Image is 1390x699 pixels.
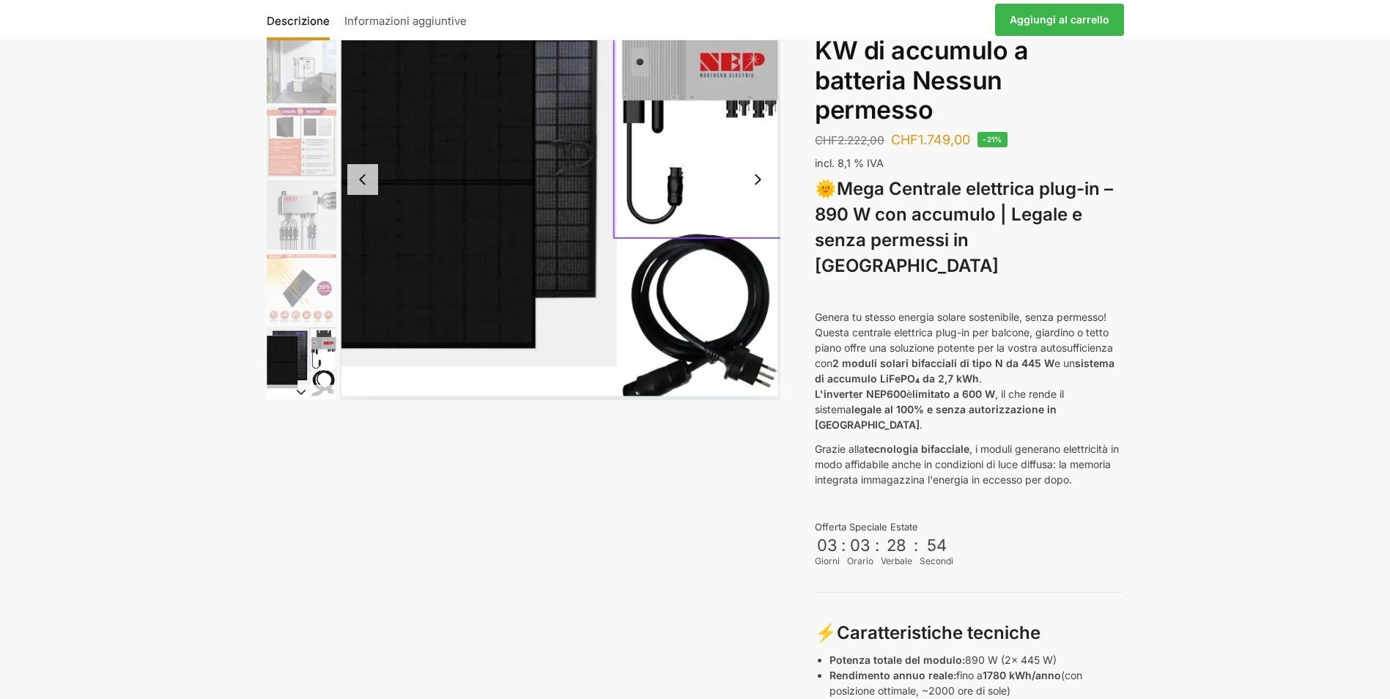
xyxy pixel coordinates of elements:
[267,327,336,396] img: Balkonkraftwerk 860
[882,536,911,555] div: 28
[920,555,953,568] div: Secondi
[267,2,337,37] a: Descrizione
[815,520,1123,535] div: Offerta Speciale Estate
[267,254,336,323] img: Bificial 30 % mehr Leistung
[875,536,879,564] div: :
[815,157,884,169] span: incl. 8,1 % IVA
[829,654,965,666] strong: Potenza totale del modulo:
[263,251,336,325] li: 5 / 12
[891,132,970,147] bdi: CHF1.749,00
[815,177,1123,278] h3: 🌞
[829,652,1123,667] p: 890 W (2x 445 W)
[347,164,378,195] button: Diapositiva precedente
[912,388,995,400] strong: limitato a 600 W
[815,403,1057,431] strong: legale al 100% e senza autorizzazione in [GEOGRAPHIC_DATA]
[742,164,773,195] button: Diapositiva successiva
[815,357,1114,385] strong: sistema di accumulo LiFePO₄ da 2,7 kWh
[815,388,906,400] strong: L'inverter NEP600
[829,667,1123,698] p: fino a (con posizione ottimale, ~2000 ore di sole)
[263,325,336,398] li: 6 / 12
[865,443,969,455] strong: tecnologia bifacciale
[847,555,873,568] div: Orario
[815,309,1123,432] p: Genera tu stesso energia solare sostenibile, senza permesso! Questa centrale elettrica plug-in pe...
[983,669,1061,681] strong: 1780 kWh/anno
[829,669,956,681] strong: Rendimento annuo reale:
[977,132,1008,147] span: -21%
[267,34,336,103] img: Balkonkraftwerk mit 2,7kw Speicher
[267,385,336,399] button: Diapositiva successiva
[881,555,912,568] div: Verbale
[849,536,872,555] div: 03
[263,178,336,251] li: 4 / 12
[267,180,336,250] img: BDS1000
[815,621,1123,646] h3: ⚡
[263,105,336,178] li: 3 / 12
[815,555,840,568] div: Giorni
[263,32,336,105] li: 2 / 12
[815,133,884,147] bdi: CHF2.222,00
[995,4,1124,36] a: Aggiungi al carrello
[816,536,838,555] div: 03
[267,107,336,177] img: Bificial im Vergleich zu billig Modulen
[263,398,336,471] li: 7 / 12
[815,178,1113,275] strong: Mega Centrale elettrica plug-in – 890 W con accumulo | Legale e senza permessi in [GEOGRAPHIC_DATA]
[914,536,918,564] div: :
[337,2,474,37] a: Informazioni aggiuntive
[815,441,1123,487] p: Grazie alla , i moduli generano elettricità in modo affidabile anche in condizioni di luce diffus...
[832,357,1054,369] strong: 2 moduli solari bifacciali di tipo N da 445 W
[837,622,1040,643] strong: Caratteristiche tecniche
[921,536,952,555] div: 54
[841,536,846,564] div: :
